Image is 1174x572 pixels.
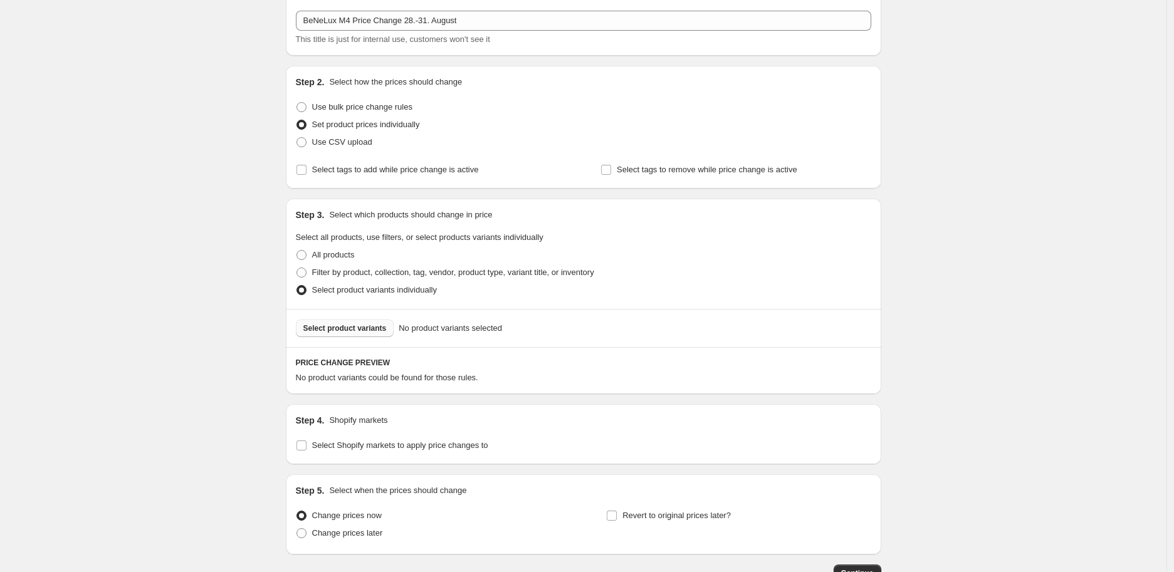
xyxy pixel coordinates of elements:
span: Use CSV upload [312,137,372,147]
span: No product variants selected [399,322,502,335]
span: Use bulk price change rules [312,102,412,112]
span: This title is just for internal use, customers won't see it [296,34,490,44]
span: Select tags to add while price change is active [312,165,479,174]
p: Select how the prices should change [329,76,462,88]
span: Change prices later [312,528,383,538]
p: Shopify markets [329,414,387,427]
p: Select when the prices should change [329,484,466,497]
span: Change prices now [312,511,382,520]
p: Select which products should change in price [329,209,492,221]
span: Select product variants [303,323,387,333]
h2: Step 2. [296,76,325,88]
h2: Step 4. [296,414,325,427]
span: All products [312,250,355,259]
span: Revert to original prices later? [622,511,731,520]
span: Filter by product, collection, tag, vendor, product type, variant title, or inventory [312,268,594,277]
span: Select product variants individually [312,285,437,294]
input: 30% off holiday sale [296,11,871,31]
span: Select tags to remove while price change is active [617,165,797,174]
h2: Step 5. [296,484,325,497]
button: Select product variants [296,320,394,337]
span: No product variants could be found for those rules. [296,373,478,382]
span: Set product prices individually [312,120,420,129]
span: Select all products, use filters, or select products variants individually [296,232,543,242]
h6: PRICE CHANGE PREVIEW [296,358,871,368]
span: Select Shopify markets to apply price changes to [312,440,488,450]
h2: Step 3. [296,209,325,221]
